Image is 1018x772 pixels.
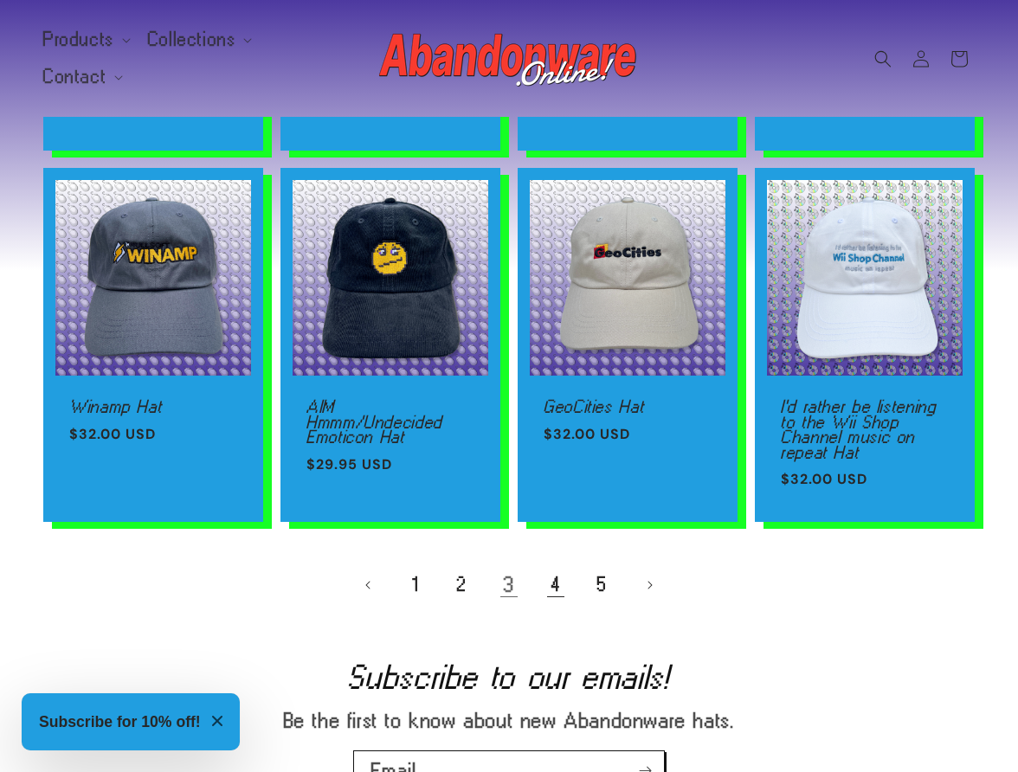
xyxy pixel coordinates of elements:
[43,566,975,604] nav: Pagination
[583,566,622,604] a: Page 5
[544,399,712,415] a: GeoCities Hat
[781,399,949,460] a: I'd rather be listening to the Wii Shop Channel music on repeat Hat
[306,399,474,445] a: AIM Hmmm/Undecided Emoticon Hat
[373,17,646,100] a: Abandonware
[206,708,812,733] p: Be the first to know about new Abandonware hats.
[43,32,114,48] span: Products
[138,22,260,58] summary: Collections
[33,59,130,95] summary: Contact
[148,32,236,48] span: Collections
[396,566,435,604] a: Page 1
[864,40,902,78] summary: Search
[350,566,388,604] a: Previous page
[69,399,237,415] a: Winamp Hat
[43,69,106,85] span: Contact
[490,566,528,604] a: Page 3
[443,566,481,604] a: Page 2
[630,566,668,604] a: Next page
[537,566,575,604] a: Page 4
[379,24,639,93] img: Abandonware
[78,663,940,691] h2: Subscribe to our emails!
[33,22,138,58] summary: Products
